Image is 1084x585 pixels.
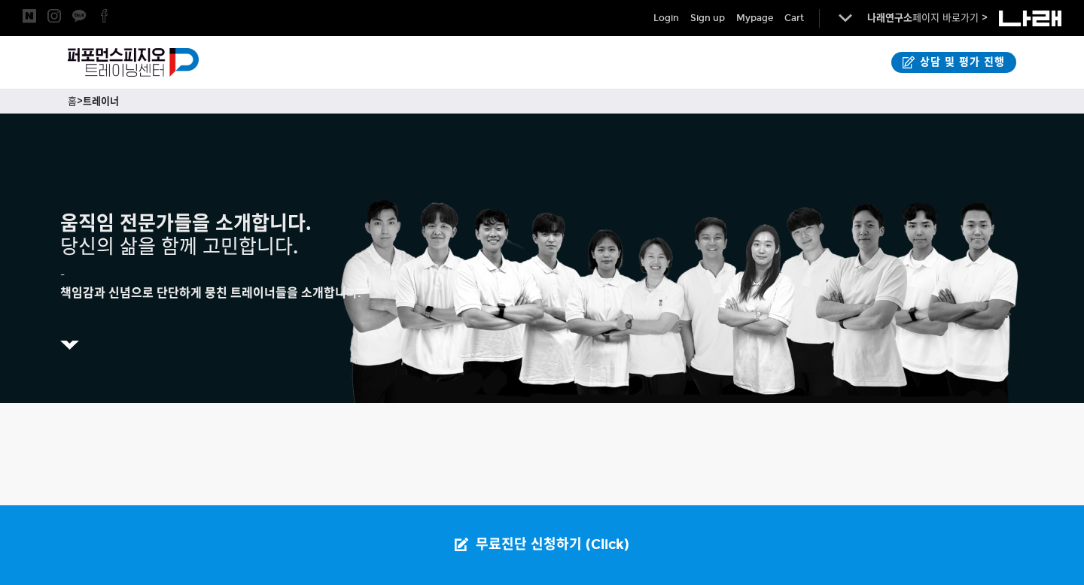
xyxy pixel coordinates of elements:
[68,95,77,108] a: 홈
[891,52,1016,73] a: 상담 및 평가 진행
[653,11,679,26] a: Login
[60,211,311,235] strong: 움직임 전문가들을 소개합니다.
[690,11,725,26] a: Sign up
[60,341,79,350] img: 5c68986d518ea.png
[68,93,1016,110] p: >
[915,55,1005,70] span: 상담 및 평가 진행
[83,95,119,108] a: 트레이너
[784,11,804,26] a: Cart
[60,235,298,259] span: 당신의 삶을 함께 고민합니다.
[60,286,361,300] strong: 책임감과 신념으로 단단하게 뭉친 트레이너들을 소개합니다.
[440,505,644,585] a: 무료진단 신청하기 (Click)
[867,12,988,24] a: 나래연구소페이지 바로가기 >
[60,268,65,280] span: -
[867,12,912,24] strong: 나래연구소
[736,11,773,26] a: Mypage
